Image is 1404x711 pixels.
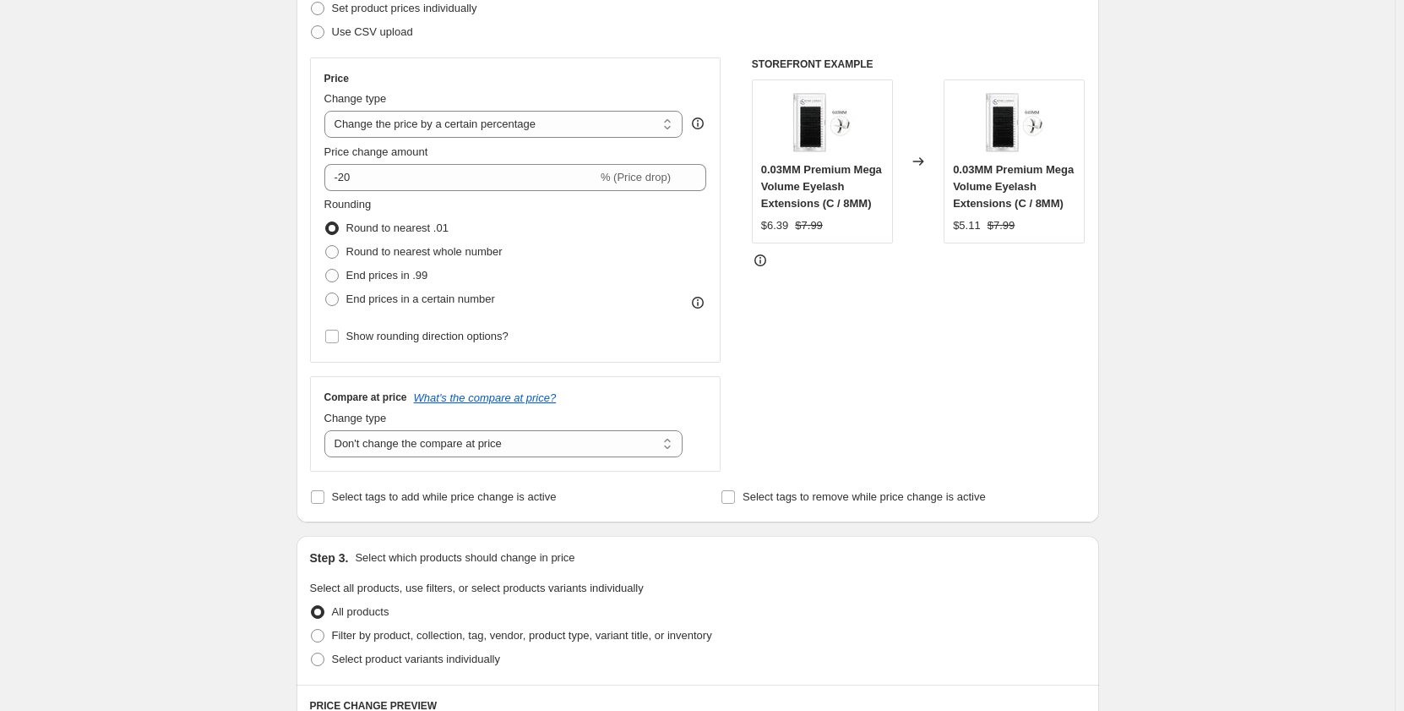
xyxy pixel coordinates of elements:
[953,219,981,232] span: $5.11
[310,550,349,566] h2: Step 3.
[332,25,413,38] span: Use CSV upload
[332,490,557,503] span: Select tags to add while price change is active
[324,198,372,211] span: Rounding
[953,163,1074,210] span: 0.03MM Premium Mega Volume Eyelash Extensions (C / 8MM)
[332,2,477,14] span: Set product prices individually
[981,89,1048,156] img: 0-03mm-premium-mega-volume-eyelash-extensions_80x.jpg
[346,222,449,234] span: Round to nearest .01
[988,219,1015,232] span: $7.99
[346,269,428,282] span: End prices in .99
[324,412,387,424] span: Change type
[324,145,428,158] span: Price change amount
[332,605,389,618] span: All products
[324,164,597,191] input: -15
[752,57,1086,71] h6: STOREFRONT EXAMPLE
[346,330,509,342] span: Show rounding direction options?
[324,72,349,85] h3: Price
[324,391,407,404] h3: Compare at price
[346,245,503,258] span: Round to nearest whole number
[324,92,387,105] span: Change type
[689,115,706,132] div: help
[761,219,789,232] span: $6.39
[310,582,644,594] span: Select all products, use filters, or select products variants individually
[761,163,882,210] span: 0.03MM Premium Mega Volume Eyelash Extensions (C / 8MM)
[332,629,712,642] span: Filter by product, collection, tag, vendor, product type, variant title, or inventory
[788,89,856,156] img: 0-03mm-premium-mega-volume-eyelash-extensions_80x.jpg
[332,653,500,665] span: Select product variants individually
[414,391,557,404] button: What's the compare at price?
[743,490,986,503] span: Select tags to remove while price change is active
[355,550,574,566] p: Select which products should change in price
[601,171,671,183] span: % (Price drop)
[795,219,823,232] span: $7.99
[346,293,495,305] span: End prices in a certain number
